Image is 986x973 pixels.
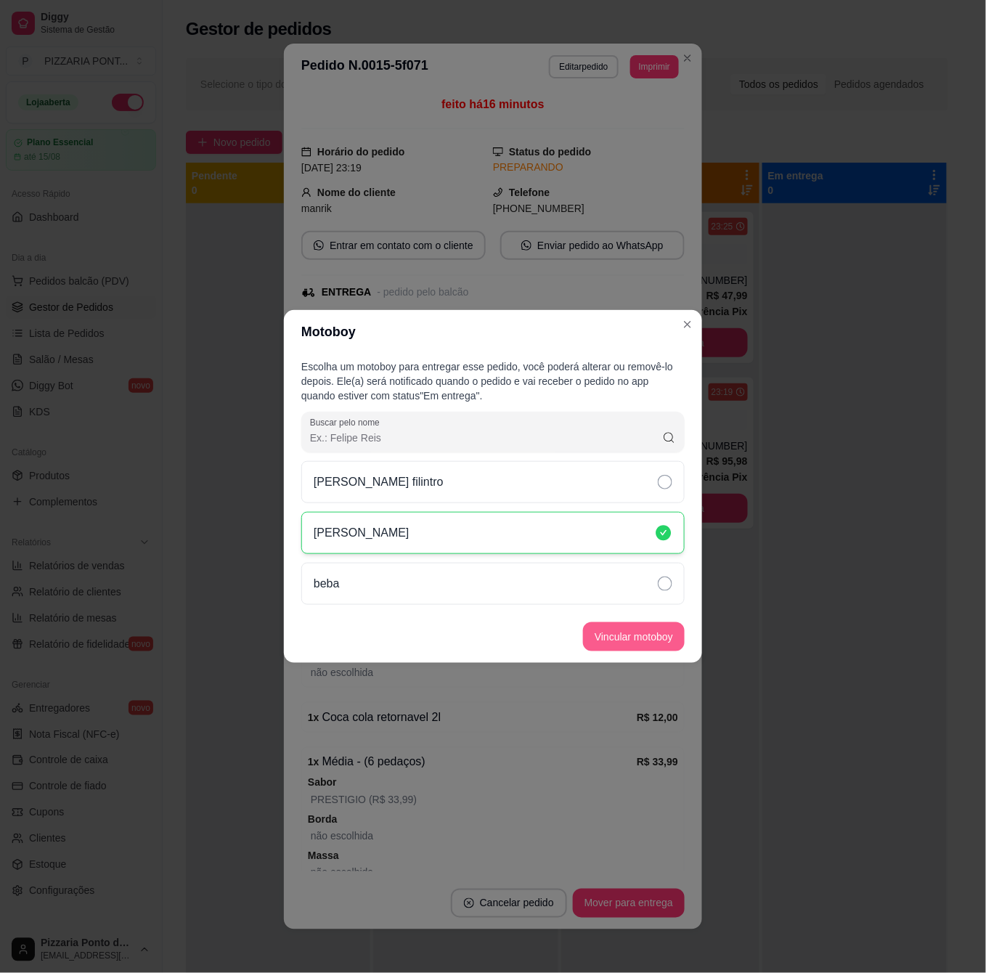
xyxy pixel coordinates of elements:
p: [PERSON_NAME] [314,524,410,542]
input: Buscar pelo nome [310,431,662,445]
header: Motoboy [284,310,702,354]
p: beba [314,575,340,593]
button: Vincular motoboy [583,622,685,651]
button: Close [676,313,699,336]
label: Buscar pelo nome [310,417,385,429]
p: Escolha um motoboy para entregar esse pedido, você poderá alterar ou removê-lo depois. Ele(a) ser... [301,359,685,403]
p: [PERSON_NAME] filintro [314,473,444,491]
